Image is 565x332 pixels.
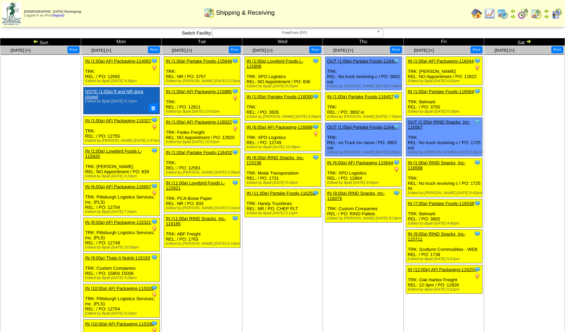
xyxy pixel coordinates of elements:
button: Print [148,46,160,53]
img: Tooltip [232,118,239,125]
a: IN (1:00a) AFI Packaging-115885 [166,89,232,94]
td: Sat [484,38,565,46]
img: calendarinout.gif [204,7,215,18]
div: TRK: REL: no Truck inv move / PO: 3802 out [325,123,402,156]
img: Tooltip [232,215,239,222]
div: Edited by Bpali [DATE] 5:47pm [408,257,482,261]
img: PO [151,291,158,298]
div: TRK: Pittsburgh Logistics Services, Inc. (PLS) REL: / PO: 12754 [83,182,160,216]
div: Edited by Bpali [DATE] 4:23pm [85,174,160,178]
img: arrowright.gif [510,14,516,19]
div: Edited by Bpali [DATE] 5:12pm [247,211,321,215]
a: IN (1:00a) Partake Foods-116000 [247,94,313,99]
span: Logged in as Rrost [24,10,81,17]
img: PO [393,166,400,173]
span: [DATE] [+] [91,48,111,53]
span: [DATE] [+] [333,48,353,53]
a: IN (6:00a) AFI Packaging-116689 [247,125,313,130]
a: IN (1:00a) RIND Snacks, Inc-116568 [408,160,465,170]
a: IN (1:00a) Partake Foods-116564 [408,89,474,94]
img: Tooltip [393,159,400,166]
img: arrowleft.gif [544,8,549,14]
img: Tooltip [312,58,319,64]
a: (logout) [53,14,64,17]
div: Edited by [PERSON_NAME] [DATE] 6:36pm [408,150,482,154]
div: Edited by Bpali [DATE] 7:24pm [85,210,160,214]
a: IN (1:00a) Partake Foods-116432 [166,150,232,155]
img: Tooltip [151,183,158,190]
a: IN (7:00a) Partake Foods-116538 [408,201,474,206]
img: arrowleft.gif [510,8,516,14]
img: Tooltip [232,149,239,156]
img: line_graph.gif [484,8,495,19]
div: Edited by [PERSON_NAME] [DATE] 5:05pm [166,170,240,175]
img: Tooltip [151,254,158,261]
a: IN (1:00a) AFI Packaging-114063 [85,59,151,64]
span: Shipping & Receiving [216,9,275,16]
a: IN (12:00p) AFI Packaging-116254 [408,267,476,272]
img: calendarblend.gif [518,8,529,19]
img: Tooltip [474,58,481,64]
a: [DATE] [+] [414,48,434,53]
div: TRK: [PERSON_NAME] REL: NO Appointment / PO: 12822 [406,57,482,85]
div: TRK: REL: / PO: 12692 [83,57,160,85]
img: Tooltip [151,218,158,225]
img: PO [232,95,239,102]
div: Edited by Bpali [DATE] 10:59pm [85,245,160,250]
a: IN (1:00a) Partake Foods-116457 [327,94,393,99]
div: TRK: Handy Trucklines REL: NR / PO: CHEP PLT [244,189,321,217]
img: Tooltip [474,118,481,125]
div: TRK: Custom Companies REL: / PO: RIND Pallets [325,189,402,222]
div: TRK: REL: No truck receiving c / PO: 3802 out [325,57,402,90]
img: Tooltip [474,266,481,273]
button: Print [390,46,402,53]
span: [DEMOGRAPHIC_DATA] Packaging [24,10,81,14]
div: Edited by Bpali [DATE] 8:20pm [247,84,321,88]
button: Print [229,46,241,53]
td: Thu [323,38,404,46]
div: TRK: Fedex Freight REL: NO Appointment / PO: 12820 [164,118,240,146]
img: Tooltip [474,88,481,95]
a: OUT (1:00a) RIND Snacks, Inc-116567 [408,119,470,130]
img: Tooltip [393,124,400,130]
a: [DATE] [+] [11,48,30,53]
div: Edited by Bpali [DATE] 4:40pm [408,221,482,226]
img: Tooltip [151,320,158,327]
div: Edited by [PERSON_NAME] [DATE] 2:47am [85,139,160,143]
img: Tooltip [312,190,319,196]
a: OUT (1:00a) Partake Foods-116466 [327,125,398,130]
div: TRK: Belmark REL: / PO: 3802 [406,199,482,228]
img: PO [474,273,481,280]
div: Edited by Bpali [DATE] 10:41pm [166,110,240,114]
div: TRK: [PERSON_NAME] REL: NO Appointment / PO: 839 [83,146,160,180]
a: IN (10:00a) AFI Packaging-115330 [85,321,154,327]
img: PO [232,125,239,132]
img: PO [151,190,158,196]
div: TRK: REL: No truck receiving c / PO: 1725 IN [406,158,482,197]
div: Edited by Bpali [DATE] 10:09pm [247,145,321,149]
img: Tooltip [474,159,481,166]
div: Edited by [PERSON_NAME] [DATE] 5:09pm [247,115,321,119]
div: Edited by Bpali [DATE] 6:02pm [408,79,482,83]
a: IN (6:00a) AFI Packaging-116667 [85,184,151,189]
div: Edited by Bpali [DATE] 9:22pm [85,311,160,316]
a: IN (1:00a) Lovebird Foods L-115909 [247,59,303,69]
img: Tooltip [393,93,400,100]
img: home.gif [471,8,482,19]
a: [DATE] [+] [253,48,273,53]
img: calendarcustomer.gif [551,8,562,19]
a: IN (10:00a) AFI Packaging-115326 [85,286,154,291]
span: [DATE] [+] [172,48,192,53]
a: IN (6:00a) AFI Packaging-115644 [327,160,393,165]
a: IN (1:00a) Lovebird Foods L-115920 [85,149,142,159]
a: IN (11:00a) Partake Foods-116253 [247,191,315,196]
td: Tue [162,38,242,46]
div: Edited by [PERSON_NAME] [DATE] 8:19pm [327,216,401,220]
img: Tooltip [232,179,239,186]
img: PO [151,124,158,130]
div: Edited by [PERSON_NAME] [DATE] 8:05pm [327,150,401,154]
img: PO [474,64,481,71]
div: Edited by Bpali [DATE] 9:36pm [85,79,160,83]
img: calendarinout.gif [531,8,542,19]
